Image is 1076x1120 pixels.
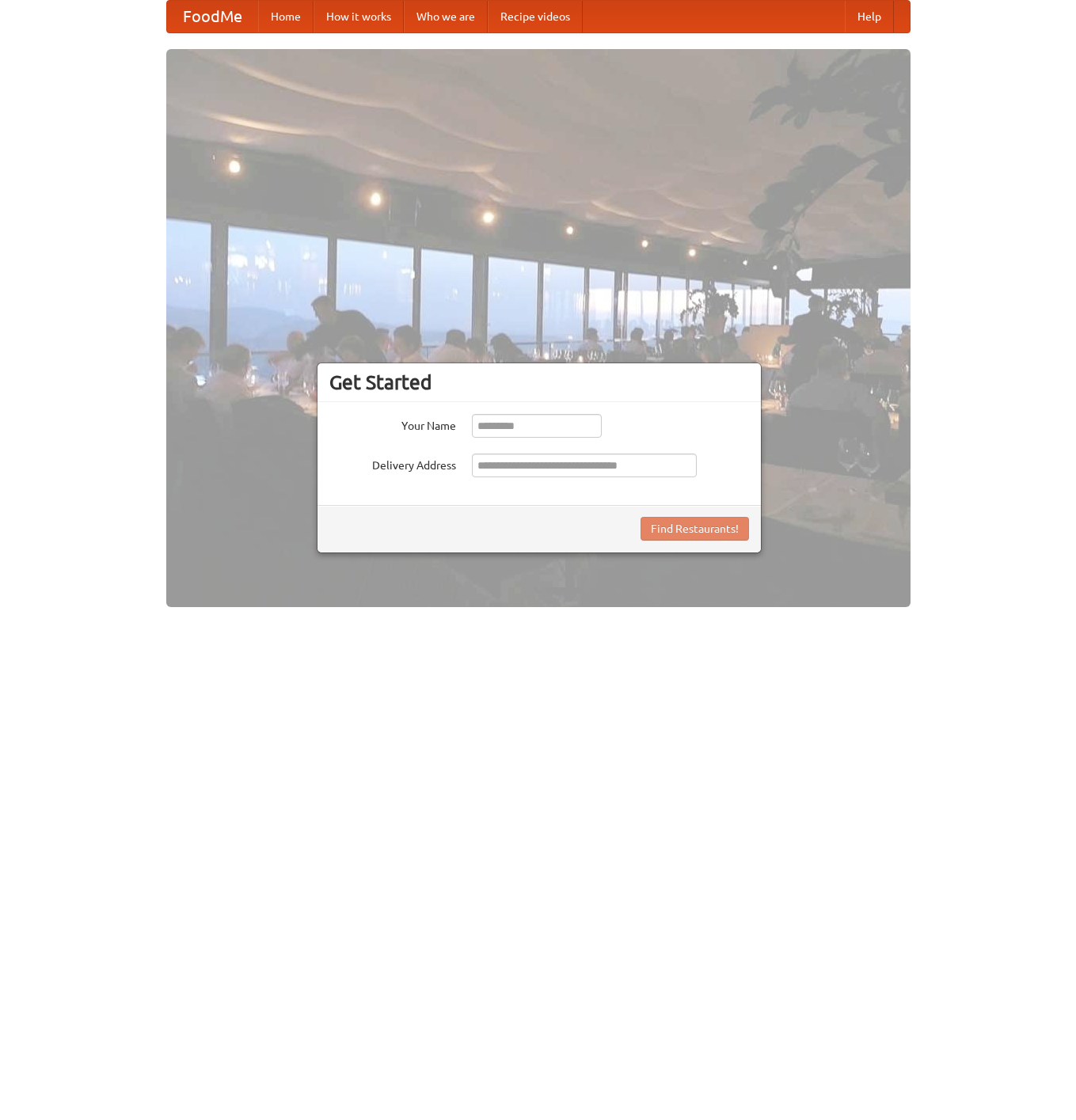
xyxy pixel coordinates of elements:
[329,370,749,394] h3: Get Started
[167,1,258,32] a: FoodMe
[488,1,583,32] a: Recipe videos
[258,1,314,32] a: Home
[845,1,894,32] a: Help
[404,1,488,32] a: Who we are
[314,1,404,32] a: How it works
[641,517,749,541] button: Find Restaurants!
[329,414,456,434] label: Your Name
[329,454,456,473] label: Delivery Address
